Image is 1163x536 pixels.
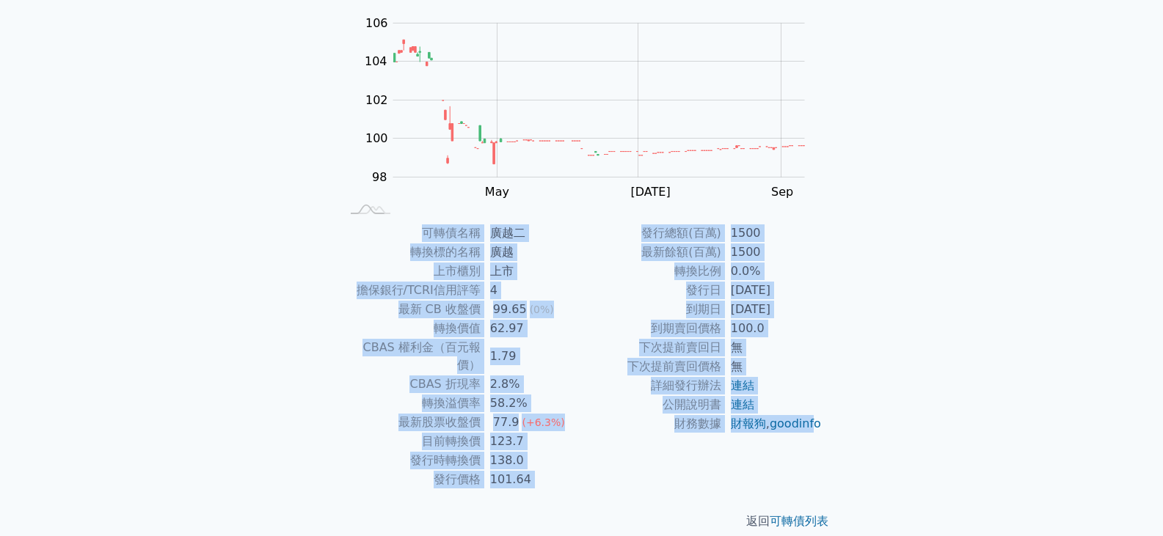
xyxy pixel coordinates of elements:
span: (0%) [530,304,554,315]
span: (+6.3%) [522,416,564,428]
td: 轉換價值 [341,319,481,338]
td: 發行日 [582,281,722,300]
td: 1500 [722,243,823,262]
td: 轉換標的名稱 [341,243,481,262]
tspan: 100 [365,131,388,145]
td: 4 [481,281,582,300]
td: 廣越二 [481,224,582,243]
td: 可轉債名稱 [341,224,481,243]
td: 2.8% [481,375,582,394]
td: 下次提前賣回日 [582,338,722,357]
td: , [722,414,823,433]
a: 可轉債列表 [770,514,828,528]
td: 廣越 [481,243,582,262]
td: 到期日 [582,300,722,319]
a: 連結 [731,378,754,392]
a: goodinfo [770,416,821,430]
td: 100.0 [722,319,823,338]
tspan: 98 [372,170,387,184]
g: Chart [357,16,827,199]
td: 最新股票收盤價 [341,413,481,432]
td: 上市 [481,262,582,281]
tspan: [DATE] [631,185,671,199]
td: CBAS 折現率 [341,375,481,394]
tspan: 104 [365,54,387,68]
td: 最新 CB 收盤價 [341,300,481,319]
td: 到期賣回價格 [582,319,722,338]
td: 公開說明書 [582,395,722,414]
p: 返回 [324,513,840,530]
td: 發行總額(百萬) [582,224,722,243]
td: 無 [722,338,823,357]
td: 1.79 [481,338,582,375]
td: 財務數據 [582,414,722,433]
td: 目前轉換價 [341,432,481,451]
td: [DATE] [722,300,823,319]
td: [DATE] [722,281,823,300]
td: 1500 [722,224,823,243]
tspan: May [485,185,509,199]
td: 62.97 [481,319,582,338]
td: 0.0% [722,262,823,281]
td: CBAS 權利金（百元報價） [341,338,481,375]
td: 123.7 [481,432,582,451]
a: 財報狗 [731,416,766,430]
div: 99.65 [490,301,530,318]
td: 擔保銀行/TCRI信用評等 [341,281,481,300]
tspan: 106 [365,16,388,30]
td: 發行價格 [341,470,481,489]
a: 連結 [731,397,754,411]
td: 無 [722,357,823,376]
td: 詳細發行辦法 [582,376,722,395]
td: 138.0 [481,451,582,470]
div: 77.9 [490,414,522,431]
tspan: 102 [365,93,388,107]
td: 轉換溢價率 [341,394,481,413]
td: 發行時轉換價 [341,451,481,470]
td: 上市櫃別 [341,262,481,281]
td: 下次提前賣回價格 [582,357,722,376]
td: 最新餘額(百萬) [582,243,722,262]
td: 58.2% [481,394,582,413]
iframe: Chat Widget [1090,466,1163,536]
tspan: Sep [771,185,793,199]
td: 101.64 [481,470,582,489]
td: 轉換比例 [582,262,722,281]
